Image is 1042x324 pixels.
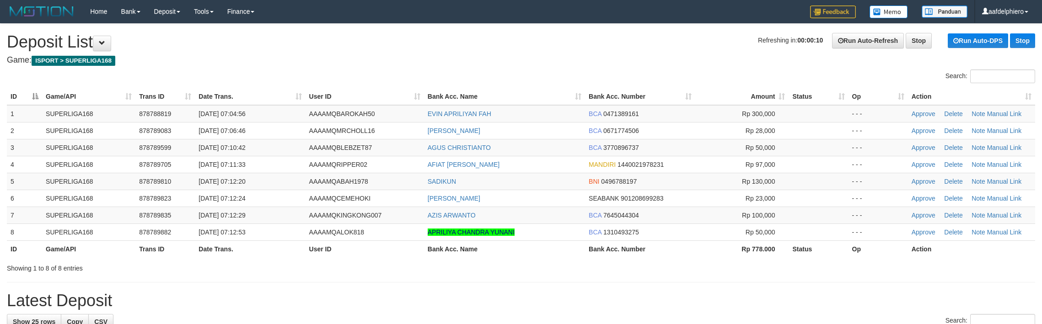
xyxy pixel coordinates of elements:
span: [DATE] 07:12:20 [199,178,245,185]
span: Refreshing in: [758,37,823,44]
span: [DATE] 07:12:24 [199,195,245,202]
span: BCA [589,144,602,151]
a: Note [972,110,985,117]
span: 878789599 [139,144,171,151]
td: SUPERLIGA168 [42,139,135,156]
td: 6 [7,190,42,207]
span: Copy 0496788197 to clipboard [601,178,637,185]
span: Copy 1440021978231 to clipboard [618,161,664,168]
span: [DATE] 07:12:29 [199,212,245,219]
td: 2 [7,122,42,139]
td: 3 [7,139,42,156]
th: Bank Acc. Number [585,240,695,257]
td: 4 [7,156,42,173]
a: Manual Link [987,212,1022,219]
a: Manual Link [987,127,1022,134]
a: AGUS CHRISTIANTO [428,144,491,151]
span: 878789705 [139,161,171,168]
span: Rp 100,000 [742,212,775,219]
span: ISPORT > SUPERLIGA168 [32,56,115,66]
span: Rp 50,000 [746,144,775,151]
span: Rp 130,000 [742,178,775,185]
span: [DATE] 07:11:33 [199,161,245,168]
a: Note [972,212,985,219]
a: Delete [944,144,962,151]
a: Delete [944,161,962,168]
a: AFIAT [PERSON_NAME] [428,161,500,168]
img: panduan.png [922,5,967,18]
td: - - - [849,173,908,190]
a: APRILIYA CHANDRA YUNANI [428,228,515,236]
th: ID [7,240,42,257]
span: Rp 300,000 [742,110,775,117]
span: BCA [589,127,602,134]
a: Note [972,127,985,134]
a: Delete [944,195,962,202]
span: Copy 7645044304 to clipboard [603,212,639,219]
span: [DATE] 07:10:42 [199,144,245,151]
td: - - - [849,207,908,223]
span: BNI [589,178,599,185]
a: AZIS ARWANTO [428,212,476,219]
a: Delete [944,228,962,236]
a: [PERSON_NAME] [428,195,480,202]
h4: Game: [7,56,1035,65]
a: Note [972,161,985,168]
a: Delete [944,127,962,134]
span: 878789835 [139,212,171,219]
img: MOTION_logo.png [7,5,76,18]
a: Approve [912,195,935,202]
td: SUPERLIGA168 [42,173,135,190]
span: 878789810 [139,178,171,185]
img: Button%20Memo.svg [870,5,908,18]
a: Note [972,228,985,236]
span: AAAAMQRIPPER02 [309,161,368,168]
span: [DATE] 07:12:53 [199,228,245,236]
th: User ID [306,240,424,257]
th: Status [789,240,848,257]
span: Copy 0471389161 to clipboard [603,110,639,117]
strong: 00:00:10 [797,37,823,44]
th: Rp 778.000 [695,240,789,257]
a: Approve [912,161,935,168]
a: EVIN APRILIYAN FAH [428,110,491,117]
span: Rp 28,000 [746,127,775,134]
a: SADIKUN [428,178,456,185]
span: Copy 901208699283 to clipboard [621,195,663,202]
td: - - - [849,156,908,173]
span: AAAAMQCEMEHOKI [309,195,371,202]
a: Manual Link [987,110,1022,117]
td: 7 [7,207,42,223]
th: ID: activate to sort column descending [7,88,42,105]
a: Approve [912,212,935,219]
span: AAAAMQBLEBZET87 [309,144,372,151]
span: Copy 3770896737 to clipboard [603,144,639,151]
span: Copy 0671774506 to clipboard [603,127,639,134]
a: Delete [944,110,962,117]
a: Note [972,178,985,185]
span: AAAAMQBAROKAH50 [309,110,375,117]
td: SUPERLIGA168 [42,223,135,240]
td: 1 [7,105,42,122]
td: SUPERLIGA168 [42,105,135,122]
td: - - - [849,105,908,122]
span: 878789823 [139,195,171,202]
a: Approve [912,178,935,185]
th: Bank Acc. Number: activate to sort column ascending [585,88,695,105]
span: 878788819 [139,110,171,117]
td: SUPERLIGA168 [42,190,135,207]
td: - - - [849,122,908,139]
th: Date Trans. [195,240,305,257]
span: BCA [589,228,602,236]
td: - - - [849,139,908,156]
td: SUPERLIGA168 [42,207,135,223]
span: Copy 1310493275 to clipboard [603,228,639,236]
a: Manual Link [987,178,1022,185]
th: Bank Acc. Name [424,240,585,257]
span: MANDIRI [589,161,616,168]
a: Approve [912,127,935,134]
th: User ID: activate to sort column ascending [306,88,424,105]
a: Note [972,144,985,151]
span: Rp 23,000 [746,195,775,202]
div: Showing 1 to 8 of 8 entries [7,260,427,273]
